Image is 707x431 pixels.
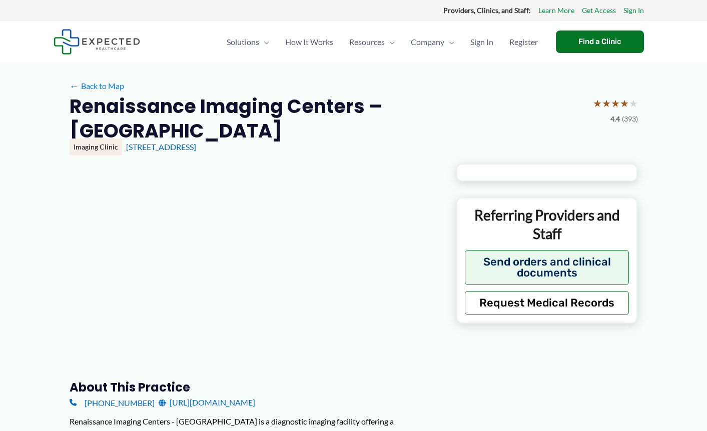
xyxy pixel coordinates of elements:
span: ★ [602,94,611,112]
span: Resources [349,24,385,59]
button: Request Medical Records [465,291,629,315]
a: Sign In [462,24,501,59]
img: Expected Healthcare Logo - side, dark font, small [54,29,140,54]
a: Get Access [582,4,616,17]
div: Imaging Clinic [70,138,122,155]
p: Referring Providers and Staff [465,206,629,242]
span: Menu Toggle [259,24,269,59]
a: ResourcesMenu Toggle [341,24,403,59]
span: ★ [629,94,638,112]
a: How It Works [277,24,341,59]
nav: Primary Site Navigation [219,24,546,59]
span: 4.4 [610,112,620,125]
span: ★ [611,94,620,112]
h2: Renaissance Imaging Centers – [GEOGRAPHIC_DATA] [70,94,585,143]
span: ★ [593,94,602,112]
strong: Providers, Clinics, and Staff: [443,6,531,14]
a: [PHONE_NUMBER] [70,395,155,410]
span: Company [411,24,444,59]
a: [STREET_ADDRESS] [126,142,196,151]
button: Send orders and clinical documents [465,250,629,285]
span: (393) [622,112,638,125]
span: How It Works [285,24,333,59]
span: ← [70,81,79,90]
span: Menu Toggle [444,24,454,59]
a: Register [501,24,546,59]
span: Register [509,24,538,59]
a: [URL][DOMAIN_NAME] [159,395,255,410]
a: CompanyMenu Toggle [403,24,462,59]
h3: About this practice [70,379,440,395]
a: Learn More [538,4,574,17]
span: Sign In [470,24,493,59]
span: ★ [620,94,629,112]
a: Find a Clinic [556,30,644,53]
a: SolutionsMenu Toggle [219,24,277,59]
a: ←Back to Map [70,78,124,93]
span: Menu Toggle [385,24,395,59]
a: Sign In [623,4,644,17]
span: Solutions [227,24,259,59]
